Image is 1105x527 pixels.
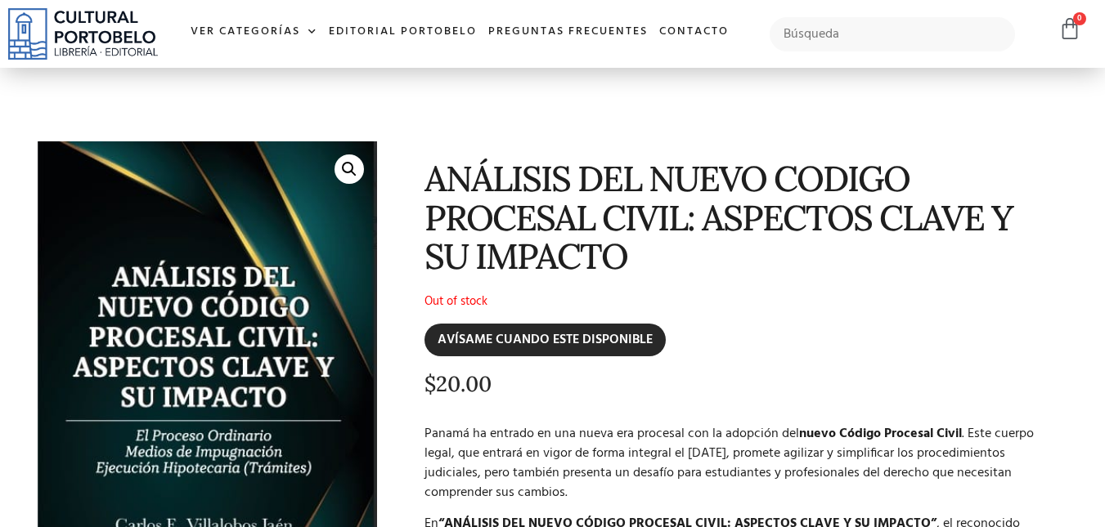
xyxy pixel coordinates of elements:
[424,324,666,356] input: AVÍSAME CUANDO ESTE DISPONIBLE
[424,159,1063,275] h1: ANÁLISIS DEL NUEVO CODIGO PROCESAL CIVIL: ASPECTOS CLAVE Y SU IMPACTO
[1058,17,1081,41] a: 0
[799,423,962,444] strong: nuevo Código Procesal Civil
[654,15,734,50] a: Contacto
[1073,12,1086,25] span: 0
[424,370,492,397] bdi: 20.00
[770,17,1016,51] input: Búsqueda
[424,424,1063,502] p: Panamá ha entrado en una nueva era procesal con la adopción del . Este cuerpo legal, que entrará ...
[424,292,1063,311] p: Out of stock
[185,15,323,50] a: Ver Categorías
[335,154,364,184] a: 🔍
[323,15,483,50] a: Editorial Portobelo
[483,15,654,50] a: Preguntas frecuentes
[424,370,436,397] span: $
